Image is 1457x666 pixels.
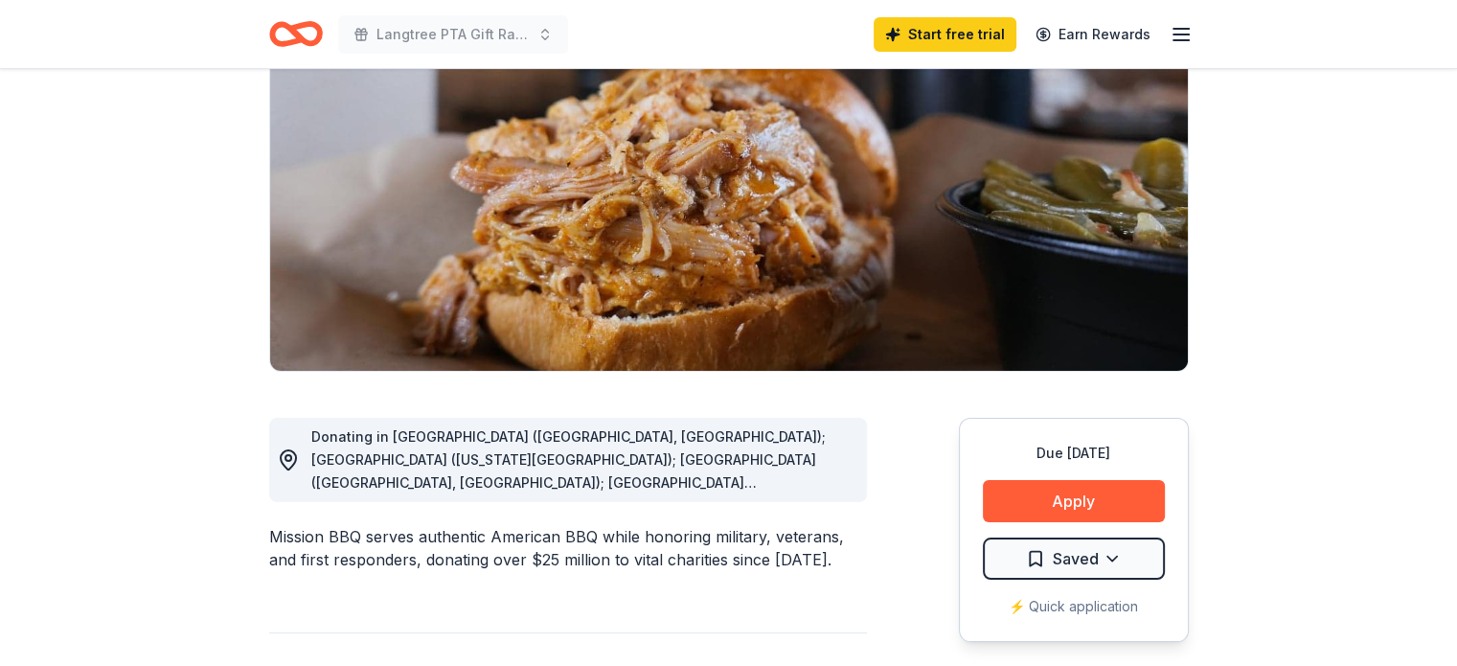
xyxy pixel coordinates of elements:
[1053,546,1099,571] span: Saved
[376,23,530,46] span: Langtree PTA Gift Raffle
[983,442,1165,465] div: Due [DATE]
[338,15,568,54] button: Langtree PTA Gift Raffle
[983,538,1165,580] button: Saved
[874,17,1016,52] a: Start free trial
[983,480,1165,522] button: Apply
[983,595,1165,618] div: ⚡️ Quick application
[269,11,323,57] a: Home
[269,525,867,571] div: Mission BBQ serves authentic American BBQ while honoring military, veterans, and first responders...
[1024,17,1162,52] a: Earn Rewards
[270,5,1188,371] img: Image for Mission BBQ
